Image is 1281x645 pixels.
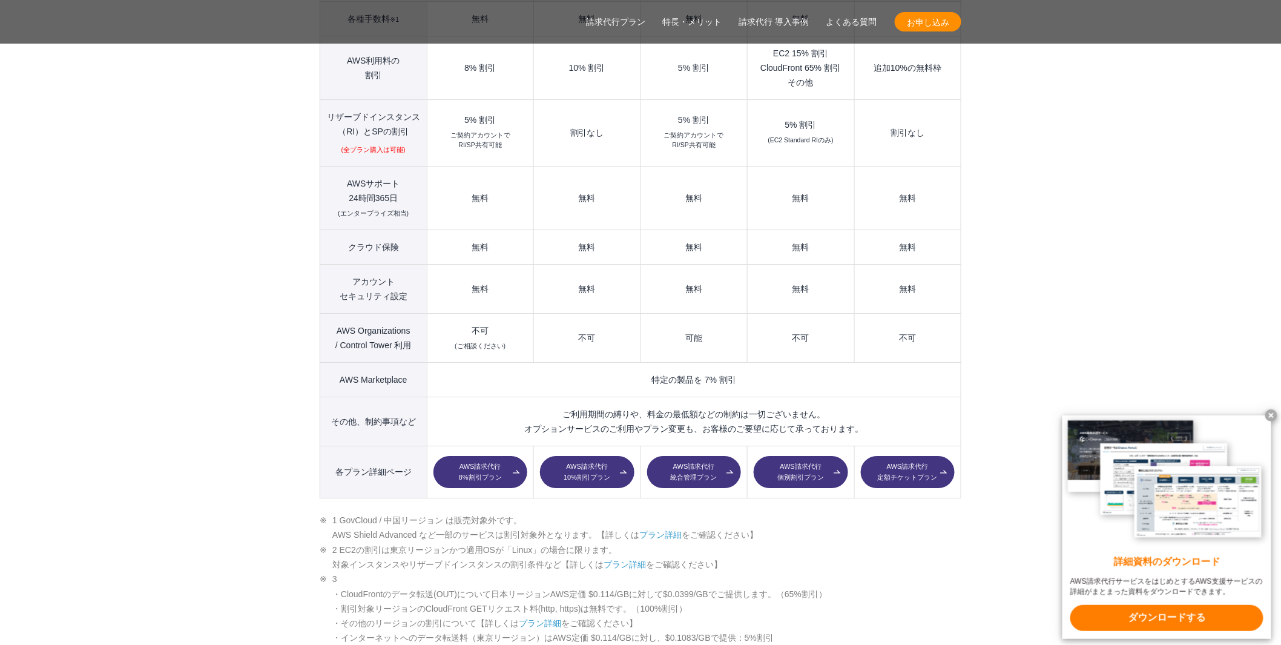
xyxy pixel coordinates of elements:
a: 請求代行 導入事例 [739,16,809,28]
td: 追加10%の無料枠 [854,36,961,100]
a: お申し込み [895,12,961,31]
td: 無料 [854,230,961,264]
td: 8% 割引 [427,36,533,100]
td: 無料 [748,264,854,313]
td: ご利用期間の縛りや、料金の最低額などの制約は一切ございません。 オプションサービスのご利用やプラン変更も、お客様のご要望に応じて承っております。 [427,397,961,446]
td: 10% 割引 [534,36,640,100]
td: 5% 割引 [640,36,747,100]
small: (EC2 Standard RIのみ) [768,136,834,145]
small: ご契約アカウントで RI/SP共有可能 [450,131,510,150]
a: AWS請求代行個別割引プラン [754,456,848,489]
th: クラウド保険 [320,230,427,264]
x-t: AWS請求代行サービスをはじめとするAWS支援サービスの詳細がまとまった資料をダウンロードできます。 [1070,577,1263,597]
td: 割引なし [854,100,961,167]
td: 不可 [534,313,640,362]
td: 無料 [534,2,640,36]
a: 特長・メリット [662,16,722,28]
td: 無料 [748,2,854,36]
a: AWS請求代行定額チケットプラン [861,456,955,489]
small: (全プラン購入は可能) [341,145,406,155]
a: プラン詳細 [519,618,561,628]
td: 無料 [748,230,854,264]
li: 2 EC2の割引は東京リージョンかつ適用OSが「Linux」の場合に限ります。 対象インスタンスやリザーブドインスタンスの割引条件など【詳しくは をご確認ください】 [320,543,961,572]
td: 特定の製品を 7% 割引 [427,362,961,397]
a: よくある質問 [826,16,877,28]
x-t: ダウンロードする [1070,605,1263,631]
a: 詳細資料のダウンロード AWS請求代行サービスをはじめとするAWS支援サービスの詳細がまとまった資料をダウンロードできます。 ダウンロードする [1062,415,1271,639]
td: 無料 [427,264,533,313]
td: 無料 [854,2,961,36]
small: (エンタープライズ相当) [338,210,409,217]
div: 5% 割引 [754,121,848,129]
td: 無料 [854,166,961,230]
a: AWS請求代行統合管理プラン [647,456,741,489]
td: 不可 [748,313,854,362]
small: (ご相談ください) [455,342,505,349]
th: AWS利用料の 割引 [320,36,427,100]
small: ご契約アカウントで RI/SP共有可能 [664,131,724,150]
td: 割引なし [534,100,640,167]
td: 不可 [427,313,533,362]
th: AWS Marketplace [320,362,427,397]
td: 無料 [640,166,747,230]
small: ※1 [390,16,399,23]
td: 無料 [427,2,533,36]
td: EC2 15% 割引 CloudFront 65% 割引 その他 [748,36,854,100]
th: 各種手数料 [320,2,427,36]
x-t: 詳細資料のダウンロード [1070,555,1263,569]
td: 無料 [640,264,747,313]
a: プラン詳細 [639,530,682,540]
th: 各プラン詳細ページ [320,446,427,498]
th: その他、制約事項など [320,397,427,446]
a: 請求代行プラン [586,16,645,28]
div: 5% 割引 [647,116,741,124]
td: 不可 [854,313,961,362]
td: 無料 [640,230,747,264]
a: AWS請求代行10%割引プラン [540,456,634,489]
td: 可能 [640,313,747,362]
td: 無料 [534,264,640,313]
a: プラン詳細 [604,560,646,569]
td: 無料 [640,2,747,36]
td: 無料 [534,230,640,264]
span: お申し込み [895,16,961,28]
th: AWSサポート 24時間365日 [320,166,427,230]
td: 無料 [854,264,961,313]
th: リザーブドインスタンス （RI）とSPの割引 [320,100,427,167]
td: 無料 [427,230,533,264]
th: AWS Organizations / Control Tower 利用 [320,313,427,362]
div: 5% 割引 [433,116,527,124]
th: アカウント セキュリティ設定 [320,264,427,313]
a: AWS請求代行8%割引プラン [433,456,527,489]
li: 1 GovCloud / 中国リージョン は販売対象外です。 AWS Shield Advanced など一部のサービスは割引対象外となります。【詳しくは をご確認ください】 [320,513,961,543]
td: 無料 [748,166,854,230]
td: 無料 [427,166,533,230]
td: 無料 [534,166,640,230]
